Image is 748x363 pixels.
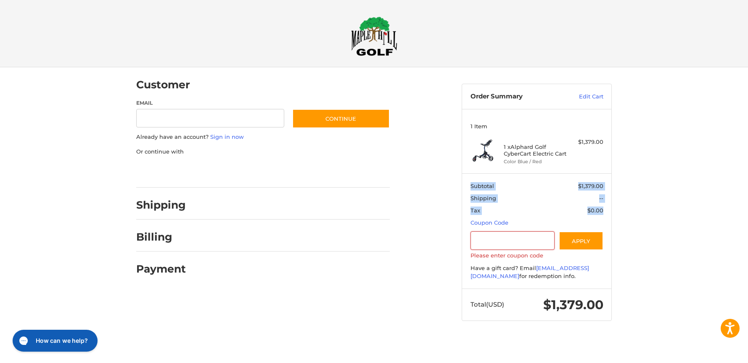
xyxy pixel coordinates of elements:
[470,195,496,201] span: Shipping
[136,133,390,141] p: Already have an account?
[136,231,185,244] h2: Billing
[136,148,390,156] p: Or continue with
[470,207,480,214] span: Tax
[276,164,339,179] iframe: PayPal-venmo
[292,109,390,128] button: Continue
[470,252,603,259] label: Please enter coupon code
[136,78,190,91] h2: Customer
[543,297,603,313] span: $1,379.00
[570,138,603,146] div: $1,379.00
[351,16,397,56] img: Maple Hill Golf
[561,93,603,101] a: Edit Cart
[8,327,100,355] iframe: Gorgias live chat messenger
[134,164,197,179] iframe: PayPal-paypal
[136,99,284,107] label: Email
[504,158,568,165] li: Color Blue / Red
[587,207,603,214] span: $0.00
[136,199,186,212] h2: Shipping
[136,262,186,276] h2: Payment
[679,340,748,363] iframe: Google Customer Reviews
[205,164,268,179] iframe: PayPal-paylater
[470,93,561,101] h3: Order Summary
[504,143,568,157] h4: 1 x Alphard Golf CyberCart Electric Cart
[470,183,494,189] span: Subtotal
[470,231,555,250] input: Gift Certificate or Coupon Code
[578,183,603,189] span: $1,379.00
[470,123,603,130] h3: 1 Item
[559,231,603,250] button: Apply
[470,300,504,308] span: Total (USD)
[599,195,603,201] span: --
[470,264,603,281] div: Have a gift card? Email for redemption info.
[210,133,244,140] a: Sign in now
[470,219,508,226] a: Coupon Code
